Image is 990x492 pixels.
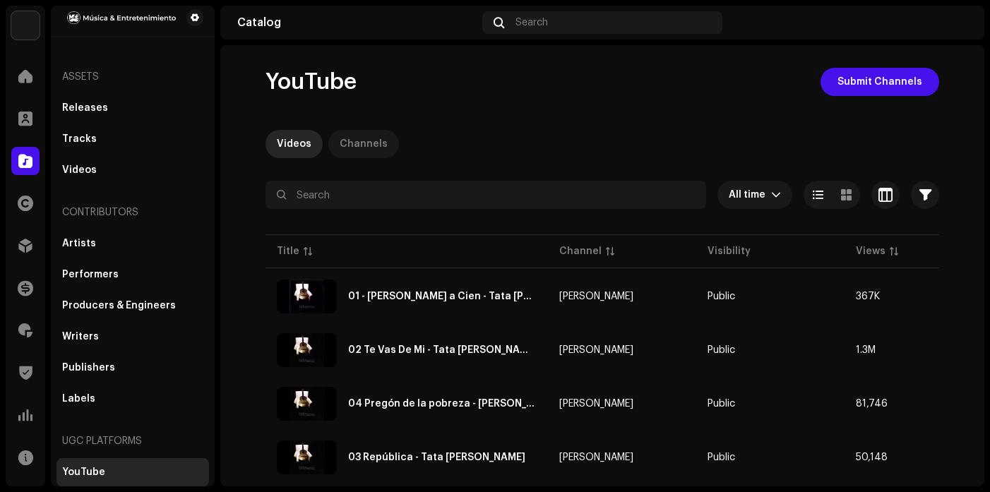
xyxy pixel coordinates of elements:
[56,260,209,289] re-m-nav-item: Performers
[266,68,357,96] span: YouTube
[559,345,633,355] div: [PERSON_NAME]
[56,323,209,351] re-m-nav-item: Writers
[56,385,209,413] re-m-nav-item: Labels
[348,345,537,355] div: 02 Te Vas De Mi - Tata Barahona
[277,244,299,258] div: Title
[56,125,209,153] re-m-nav-item: Tracks
[559,292,633,301] div: [PERSON_NAME]
[515,17,548,28] span: Search
[856,244,885,258] div: Views
[559,399,685,409] span: Tata Barahona
[559,292,685,301] span: Tata Barahona
[348,452,525,462] div: 03 República - Tata Barahona
[277,130,311,158] div: Videos
[277,440,337,474] img: mqdefault.jpg
[237,17,477,28] div: Catalog
[708,345,735,355] span: Public
[821,68,939,96] button: Submit Channels
[62,362,115,373] div: Publishers
[856,452,888,462] span: 50,148
[62,102,108,114] div: Releases
[56,60,209,94] re-a-nav-header: Assets
[708,452,735,462] span: Public
[559,452,633,462] div: [PERSON_NAME]
[62,269,119,280] div: Performers
[11,11,40,40] img: 78f3867b-a9d0-4b96-9959-d5e4a689f6cf
[771,181,781,209] div: dropdown trigger
[56,229,209,258] re-m-nav-item: Artists
[277,387,337,421] img: mqdefault.jpg
[340,130,388,158] div: Channels
[559,399,633,409] div: [PERSON_NAME]
[856,345,876,355] span: 1.3M
[277,333,337,367] img: mqdefault.jpg
[62,133,97,145] div: Tracks
[62,331,99,342] div: Writers
[348,292,537,301] div: 01 - Hay Helao a Cien - Tata Barahona
[62,393,95,404] div: Labels
[56,196,209,229] re-a-nav-header: Contributors
[348,399,537,409] div: 04 Pregón de la pobreza - Tata Barahona
[56,354,209,382] re-m-nav-item: Publishers
[708,399,735,409] span: Public
[856,399,888,409] span: 81,746
[708,292,735,301] span: Public
[62,164,97,176] div: Videos
[729,181,771,209] span: All time
[559,452,685,462] span: Tata Barahona
[56,94,209,122] re-m-nav-item: Releases
[62,467,105,478] div: YouTube
[56,424,209,458] re-a-nav-header: UGC Platforms
[856,292,880,301] span: 367K
[62,9,181,26] img: 0c43ecd2-0fe7-4201-bfd0-35d22d5c77cb
[56,156,209,184] re-m-nav-item: Videos
[837,68,922,96] span: Submit Channels
[559,345,685,355] span: Tata Barahona
[62,238,96,249] div: Artists
[559,244,602,258] div: Channel
[277,280,337,313] img: mqdefault.jpg
[945,11,967,34] img: c904f273-36fb-4b92-97b0-1c77b616e906
[266,181,706,209] input: Search
[62,300,176,311] div: Producers & Engineers
[56,458,209,486] re-m-nav-item: YouTube
[56,292,209,320] re-m-nav-item: Producers & Engineers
